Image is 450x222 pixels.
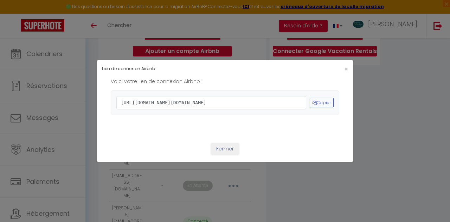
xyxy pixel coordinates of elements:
button: Copier [310,98,334,107]
button: Ouvrir le widget de chat LiveChat [6,3,27,24]
button: Fermer [211,143,239,155]
h4: Lien de connexion Airbnb [102,66,263,72]
iframe: Chat [420,190,445,217]
span: [URL][DOMAIN_NAME][DOMAIN_NAME] [116,96,306,109]
span: × [344,65,348,73]
button: Close [344,66,348,72]
p: Voici votre lien de connexion Airbnb : [111,78,339,85]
